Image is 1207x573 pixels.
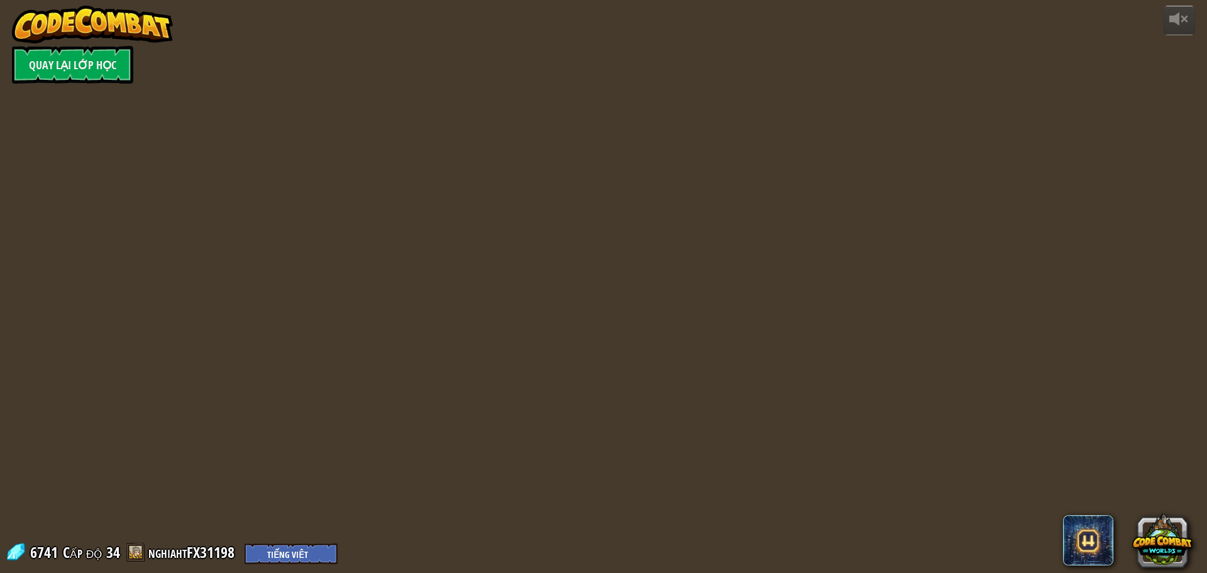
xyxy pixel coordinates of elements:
span: 6741 [30,542,62,562]
span: CodeCombat AI HackStack [1063,515,1113,565]
span: 34 [106,542,120,562]
button: CodeCombat Worlds on Roblox [1132,509,1193,570]
span: Cấp độ [63,542,102,563]
a: nghiahtFX31198 [148,542,238,562]
button: Tùy chỉnh âm lượng [1164,6,1195,35]
a: Quay lại Lớp Học [12,46,133,84]
img: CodeCombat - Learn how to code by playing a game [12,6,173,43]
